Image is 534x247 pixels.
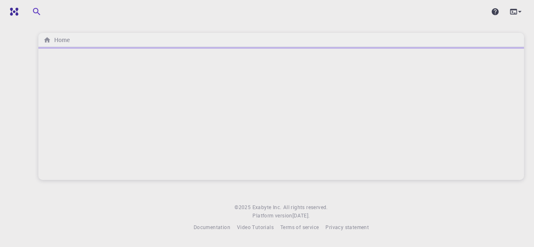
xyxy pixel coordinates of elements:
[194,224,230,230] span: Documentation
[252,203,282,212] a: Exabyte Inc.
[42,35,71,45] nav: breadcrumb
[325,223,369,232] a: Privacy statement
[283,203,328,212] span: All rights reserved.
[325,224,369,230] span: Privacy statement
[280,224,319,230] span: Terms of service
[280,223,319,232] a: Terms of service
[7,7,18,16] img: logo
[194,223,230,232] a: Documentation
[237,223,274,232] a: Video Tutorials
[237,224,274,230] span: Video Tutorials
[292,212,310,219] span: [DATE] .
[252,212,292,220] span: Platform version
[234,203,252,212] span: © 2025
[51,35,70,45] h6: Home
[252,204,282,210] span: Exabyte Inc.
[292,212,310,220] a: [DATE].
